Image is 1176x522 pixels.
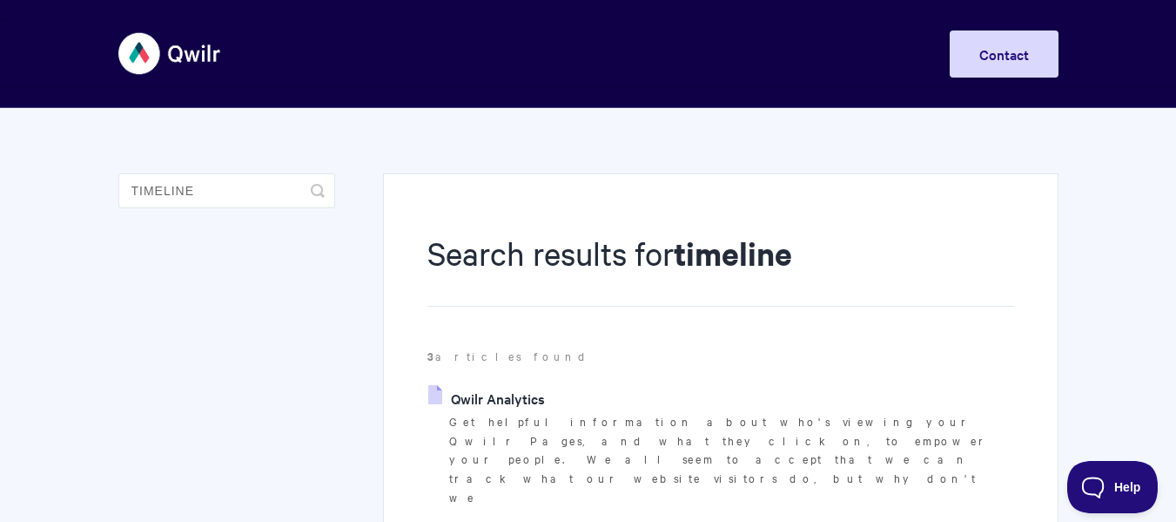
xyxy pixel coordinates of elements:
[674,232,792,275] strong: timeline
[449,412,1013,507] p: Get helpful information about who's viewing your Qwilr Pages, and what they click on, to empower ...
[427,348,435,364] strong: 3
[428,385,545,411] a: Qwilr Analytics
[427,231,1013,307] h1: Search results for
[427,347,1013,366] p: articles found
[118,173,335,208] input: Search
[1067,461,1159,513] iframe: Toggle Customer Support
[950,31,1058,78] a: Contact
[118,21,222,86] img: Qwilr Help Center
